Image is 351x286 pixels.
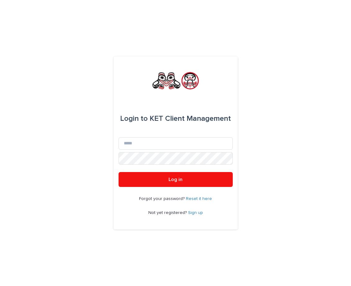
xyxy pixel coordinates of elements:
[169,177,182,182] span: Log in
[151,71,199,90] img: rNyI97lYS1uoOg9yXW8k
[119,172,233,187] button: Log in
[148,211,188,215] span: Not yet registered?
[120,110,231,127] div: KET Client Management
[186,197,212,201] a: Reset it here
[120,115,148,122] span: Login to
[139,197,186,201] span: Forgot your password?
[188,211,203,215] a: Sign up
